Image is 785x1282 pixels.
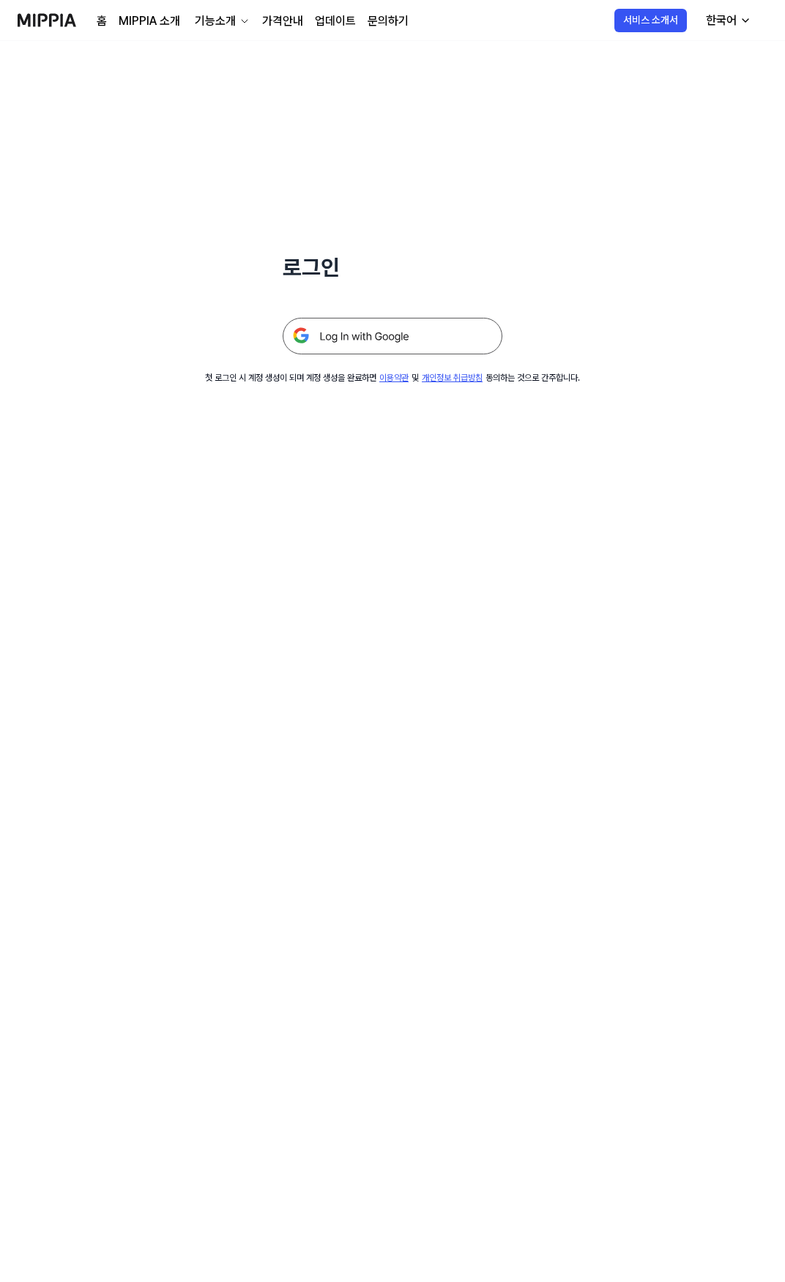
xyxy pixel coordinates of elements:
[422,373,483,383] a: 개인정보 취급방침
[119,12,180,30] a: MIPPIA 소개
[614,9,687,32] button: 서비스 소개서
[379,373,409,383] a: 이용약관
[192,12,250,30] button: 기능소개
[262,12,303,30] a: 가격안내
[283,318,502,354] img: 구글 로그인 버튼
[205,372,580,384] div: 첫 로그인 시 계정 생성이 되며 계정 생성을 완료하면 및 동의하는 것으로 간주합니다.
[192,12,239,30] div: 기능소개
[315,12,356,30] a: 업데이트
[368,12,409,30] a: 문의하기
[694,6,760,35] button: 한국어
[97,12,107,30] a: 홈
[703,12,740,29] div: 한국어
[283,252,502,283] h1: 로그인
